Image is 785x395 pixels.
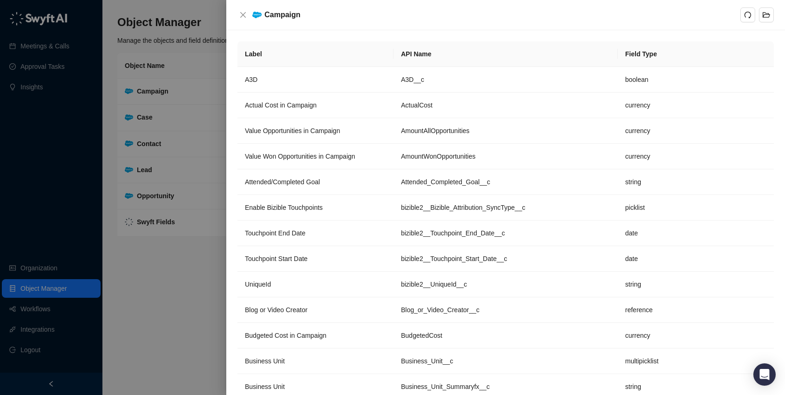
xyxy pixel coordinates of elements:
div: Open Intercom Messenger [753,363,776,386]
span: close [239,11,247,19]
td: currency [618,323,774,348]
span: Value Won Opportunities in Campaign [245,153,355,160]
h5: Campaign [264,9,300,20]
td: date [618,221,774,246]
td: bizible2__Touchpoint_End_Date__c [393,221,618,246]
td: Blog_or_Video_Creator__c [393,297,618,323]
td: A3D__c [393,67,618,93]
span: Business Unit [245,383,285,390]
img: salesforce-ChMvK6Xa.png [252,12,262,18]
td: AmountWonOpportunities [393,144,618,169]
td: ActualCost [393,93,618,118]
td: bizible2__UniqueId__c [393,272,618,297]
span: Blog or Video Creator [245,306,307,314]
td: string [618,169,774,195]
td: AmountAllOpportunities [393,118,618,144]
td: BudgetedCost [393,323,618,348]
span: A3D [245,76,257,83]
span: redo [744,11,751,19]
td: currency [618,144,774,169]
td: bizible2__Touchpoint_Start_Date__c [393,246,618,272]
td: Business_Unit__c [393,348,618,374]
td: reference [618,297,774,323]
td: Attended_Completed_Goal__c [393,169,618,195]
th: Field Type [618,41,774,67]
span: Budgeted Cost in Campaign [245,332,326,339]
td: picklist [618,195,774,221]
span: Touchpoint End Date [245,229,305,237]
td: currency [618,118,774,144]
span: Attended/Completed Goal [245,178,320,186]
th: API Name [393,41,618,67]
span: Value Opportunities in Campaign [245,127,340,134]
th: Label [237,41,393,67]
td: bizible2__Bizible_Attribution_SyncType__c [393,195,618,221]
td: multipicklist [618,348,774,374]
button: Close [237,9,249,20]
td: date [618,246,774,272]
span: Touchpoint Start Date [245,255,308,262]
td: boolean [618,67,774,93]
span: UniqueId [245,281,271,288]
span: Actual Cost in Campaign [245,101,317,109]
span: Enable Bizible Touchpoints [245,204,323,211]
td: string [618,272,774,297]
span: Business Unit [245,357,285,365]
td: currency [618,93,774,118]
span: folder-open [763,11,770,19]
